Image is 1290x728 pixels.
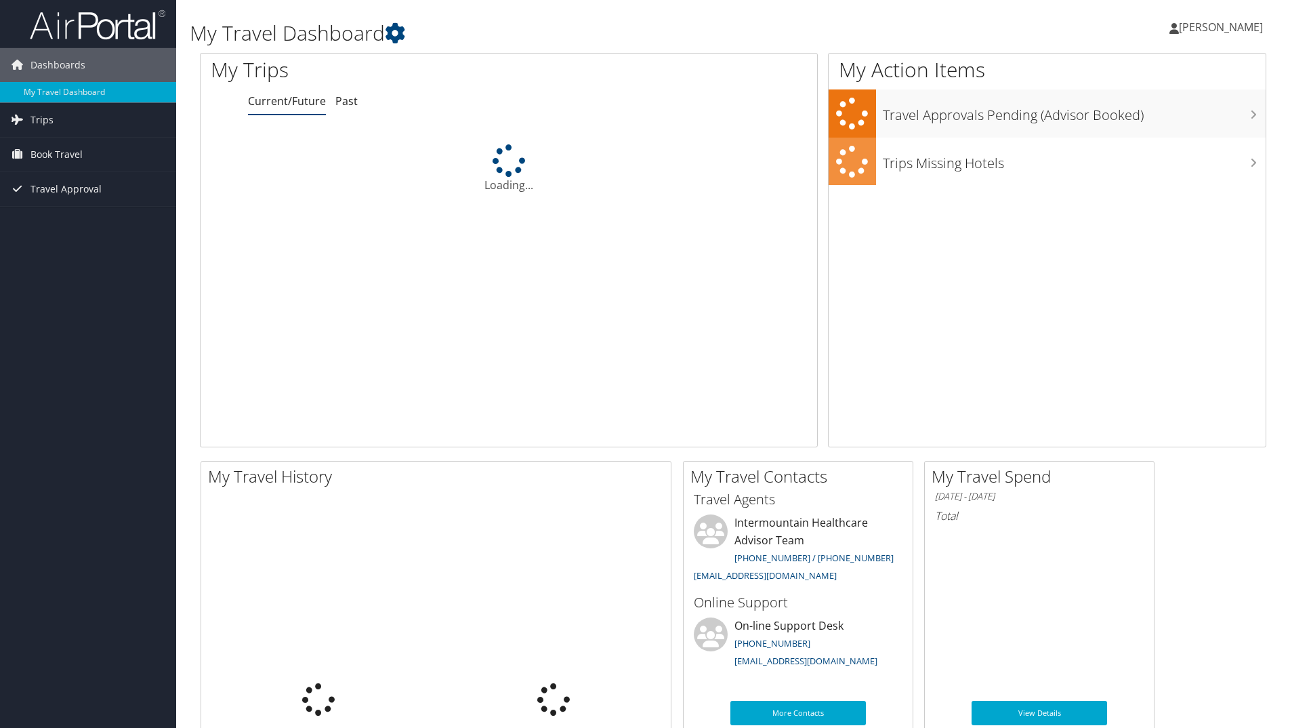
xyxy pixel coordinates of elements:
[829,89,1266,138] a: Travel Approvals Pending (Advisor Booked)
[30,48,85,82] span: Dashboards
[30,103,54,137] span: Trips
[30,138,83,171] span: Book Travel
[190,19,914,47] h1: My Travel Dashboard
[687,618,909,673] li: On-line Support Desk
[734,655,877,667] a: [EMAIL_ADDRESS][DOMAIN_NAME]
[1169,7,1276,47] a: [PERSON_NAME]
[730,701,866,725] a: More Contacts
[690,465,913,488] h2: My Travel Contacts
[829,138,1266,186] a: Trips Missing Hotels
[248,94,326,108] a: Current/Future
[30,172,102,206] span: Travel Approval
[30,9,165,41] img: airportal-logo.png
[972,701,1107,725] a: View Details
[932,465,1154,488] h2: My Travel Spend
[335,94,358,108] a: Past
[935,490,1144,503] h6: [DATE] - [DATE]
[208,465,671,488] h2: My Travel History
[734,552,894,564] a: [PHONE_NUMBER] / [PHONE_NUMBER]
[883,147,1266,173] h3: Trips Missing Hotels
[829,56,1266,84] h1: My Action Items
[687,514,909,587] li: Intermountain Healthcare Advisor Team
[1179,20,1263,35] span: [PERSON_NAME]
[211,56,550,84] h1: My Trips
[201,144,817,193] div: Loading...
[734,637,810,649] a: [PHONE_NUMBER]
[883,99,1266,125] h3: Travel Approvals Pending (Advisor Booked)
[694,593,902,612] h3: Online Support
[694,569,837,582] a: [EMAIL_ADDRESS][DOMAIN_NAME]
[935,508,1144,523] h6: Total
[694,490,902,509] h3: Travel Agents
